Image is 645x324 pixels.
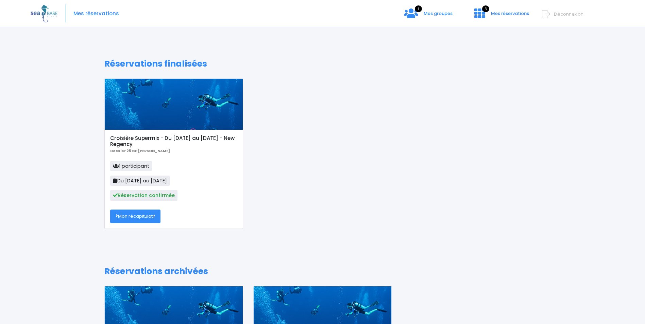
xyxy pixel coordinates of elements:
[424,10,453,17] span: Mes groupes
[110,135,237,147] h5: Croisière Supermix - Du [DATE] au [DATE] - New Regency
[110,190,177,200] span: Réservation confirmée
[491,10,529,17] span: Mes réservations
[104,266,541,276] h1: Réservations archivées
[110,210,160,223] a: Mon récapitulatif
[415,5,422,12] span: 1
[104,59,541,69] h1: Réservations finalisées
[482,5,489,12] span: 3
[110,176,170,186] span: Du [DATE] au [DATE]
[469,13,533,19] a: 3 Mes réservations
[110,148,170,154] b: Dossier 25 GP [PERSON_NAME]
[554,11,583,17] span: Déconnexion
[110,161,152,171] span: 1 participant
[399,13,458,19] a: 1 Mes groupes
